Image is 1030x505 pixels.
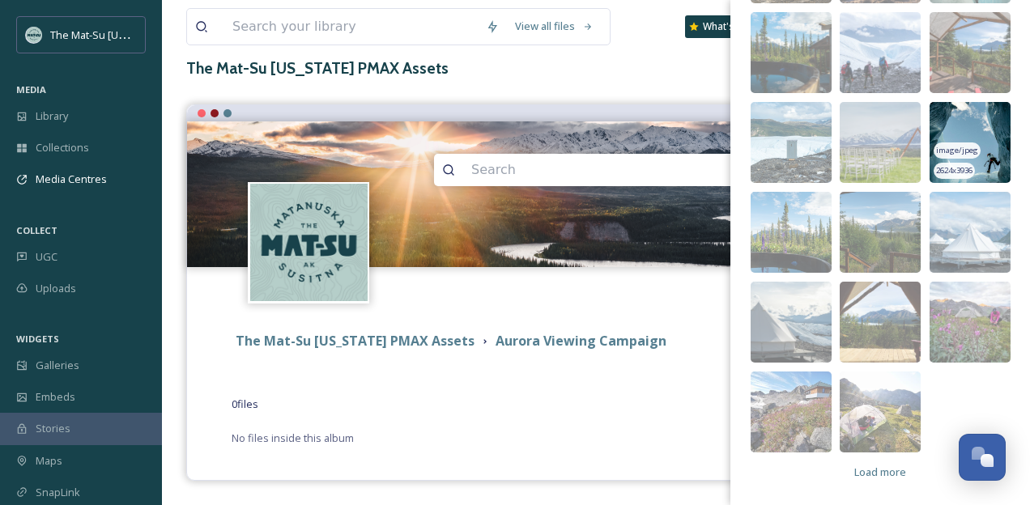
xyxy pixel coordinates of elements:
img: 5a88a919-c241-47a5-9019-abef0151bb0d.jpg [840,282,921,363]
span: Stories [36,421,70,436]
input: Search [463,152,685,188]
span: Maps [36,453,62,469]
strong: The Mat-Su [US_STATE] PMAX Assets [236,332,475,350]
img: 5ddab234-9081-4f62-866b-cd9157446d74.jpg [930,282,1011,363]
span: WIDGETS [16,333,59,345]
span: 0 file s [232,397,258,412]
img: Social_thumbnail.png [26,27,42,43]
span: The Mat-Su [US_STATE] [50,27,163,42]
span: Galleries [36,358,79,373]
span: Uploads [36,281,76,296]
span: MEDIA [16,83,46,95]
img: d1510731-c570-42e2-825e-cb301f6e7097.jpg [751,192,832,273]
input: Search your library [224,9,478,45]
img: de0f58f0-c847-4915-ba75-3ca4bdf61eed.jpg [840,371,921,452]
img: 04fbdf2d-7f90-4516-99ce-a9d0e4a6ae66.jpg [930,12,1011,93]
span: Embeds [36,389,75,405]
img: 007e6df9-637b-48f5-9754-5e456654b301.jpg [751,282,832,363]
h3: The Mat-Su [US_STATE] PMAX Assets [186,57,1006,80]
span: Load more [854,465,906,480]
span: Collections [36,140,89,155]
img: 227e50e5-a26e-4f11-97a1-98174807fc67.jpg [930,192,1011,273]
img: 813c08a2-bcdb-49b5-bea3-2e9a9f460f24.jpg [840,192,921,273]
a: What's New [685,15,766,38]
span: No files inside this album [232,431,354,445]
span: COLLECT [16,224,57,236]
img: 9f81d76b-3d5b-44f9-be76-6efd7c70da79.jpg [751,371,832,452]
span: Library [36,108,68,124]
span: image/jpeg [936,145,978,156]
img: a3b35d3a-68b6-42fe-ab78-d82405eb0bf7.jpg [840,102,921,183]
span: UGC [36,249,57,265]
img: a798bb95-5ff3-4c67-a2bb-5830e927c95d.jpg [751,102,832,183]
strong: Aurora Viewing Campaign [496,332,666,350]
button: Open Chat [959,434,1006,481]
img: d2d1aa83-6164-4bfa-b7e4-d19902936e0e.jpg [930,102,1011,183]
img: d0e84f03-3faf-48f2-ace6-710f8db04c5e.jpg [840,12,921,93]
span: Media Centres [36,172,107,187]
a: View all files [507,11,602,42]
img: Social_thumbnail.png [250,184,368,301]
span: 2624 x 3936 [936,165,973,176]
span: SnapLink [36,485,80,500]
img: 1c40592b-2793-4c07-b963-1bda47a9c151.jpg [751,12,832,93]
img: MlennyPhotography-Alexander-Hafemann-Alaska-Canada-DJI-608-Pano-Bearbeitet-Mlenny%20Photography%2... [187,121,1005,267]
